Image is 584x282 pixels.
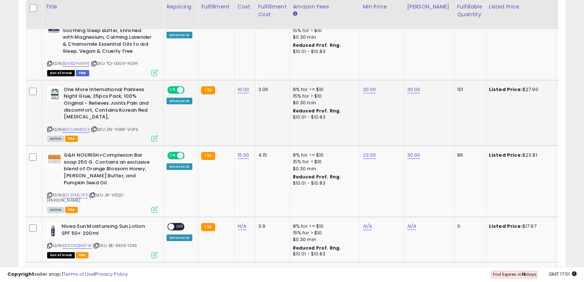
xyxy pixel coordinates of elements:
[293,166,354,172] div: $0.30 min
[167,32,192,38] div: Amazon AI
[95,271,128,278] a: Privacy Policy
[293,251,354,257] div: $10.01 - $10.83
[168,87,177,93] span: ON
[93,243,137,248] span: | SKU: BE-RXV3-104S
[293,152,354,159] div: 8% for <= $10
[47,252,75,258] span: All listings that are currently out of stock and unavailable for purchase on Amazon
[47,20,158,75] div: ASIN:
[167,3,195,11] div: Repricing
[489,86,522,93] b: Listed Price:
[293,100,354,106] div: $0.30 min
[65,136,78,142] span: FBA
[293,34,354,41] div: $0.30 min
[521,271,526,277] b: 15
[489,152,522,159] b: Listed Price:
[201,86,215,94] small: FBA
[293,86,354,93] div: 8% for <= $10
[293,180,354,187] div: $10.01 - $10.83
[407,86,420,93] a: 30.00
[167,98,192,104] div: Amazon AI
[293,174,341,180] b: Reduced Prof. Rng.
[489,223,550,230] div: $17.97
[293,114,354,121] div: $10.01 - $10.83
[63,271,94,278] a: Terms of Use
[201,223,215,231] small: FBA
[47,86,62,101] img: 41OQG5g2N7L._SL40_.jpg
[489,223,522,230] b: Listed Price:
[293,93,354,100] div: 15% for > $10
[363,152,376,159] a: 23.00
[183,153,195,159] span: OFF
[407,3,451,11] div: [PERSON_NAME]
[258,223,284,230] div: 3.9
[363,223,372,230] a: N/A
[47,152,62,167] img: 319msKB6GuL._SL40_.jpg
[167,163,192,170] div: Amazon AI
[293,3,357,11] div: Amazon Fees
[91,60,138,66] span: | SKU: TQ-UGUV-NS4Y
[293,11,297,17] small: Amazon Fees.
[7,271,128,278] div: seller snap | |
[549,271,577,278] span: 2025-08-11 17:51 GMT
[238,223,246,230] a: N/A
[47,192,125,203] span: | SKU: JR-V0QZ-[PERSON_NAME]
[258,3,287,18] div: Fulfillment Cost
[201,152,215,160] small: FBA
[293,223,354,230] div: 8% for <= $10
[293,42,341,48] b: Reduced Prof. Rng.
[47,223,158,257] div: ASIN:
[258,86,284,93] div: 3.06
[293,49,354,55] div: $10.01 - $10.83
[62,243,92,249] a: B000SQN6FW
[489,86,550,93] div: $27.90
[167,234,192,241] div: Amazon AI
[7,271,34,278] strong: Copyright
[457,3,483,18] div: Fulfillable Quantity
[168,153,177,159] span: ON
[47,223,60,238] img: 31TjhqSqgYL._SL40_.jpg
[238,3,252,11] div: Cost
[293,236,354,243] div: $0.30 min
[62,223,151,239] b: Nivea Sun Moisturising Sun Lotion SPF 50+ 200ml
[91,126,138,132] span: | SKU: ZN-YGNF-VUFS
[363,3,401,11] div: Min Price
[293,159,354,165] div: 15% for > $10
[489,152,550,159] div: $23.81
[489,3,553,11] div: Listed Price
[457,223,480,230] div: 0
[183,87,195,93] span: OFF
[63,20,152,56] b: Feather & Down 300ml Magnesium Soothing Sleep Butter, Enriched with Magnesium, Calming Lavender &...
[293,108,341,114] b: Reduced Prof. Rng.
[407,152,420,159] a: 30.00
[47,207,64,213] span: All listings currently available for purchase on Amazon
[65,207,78,213] span: FBA
[45,3,160,11] div: Title
[76,70,89,76] span: FBM
[457,152,480,159] div: 86
[258,152,284,159] div: 4.15
[407,223,416,230] a: N/A
[238,152,249,159] a: 15.00
[174,224,186,230] span: OFF
[363,86,376,93] a: 20.00
[47,70,75,76] span: All listings that are currently out of stock and unavailable for purchase on Amazon
[47,86,158,141] div: ASIN:
[76,252,88,258] span: FBA
[62,192,88,198] a: B072FML7P3
[492,271,536,277] span: Trial Expires in days
[293,245,341,251] b: Reduced Prof. Rng.
[64,86,153,122] b: One More International Painless Night Glue, 25pcs Pack, 100% Original - Relieves Joints Pain and ...
[47,152,158,212] div: ASIN:
[47,136,64,142] span: All listings currently available for purchase on Amazon
[293,230,354,236] div: 15% for > $10
[62,60,90,67] a: B09B2HVKH6
[293,27,354,34] div: 15% for > $10
[62,126,90,133] a: B0CC4N4DS3
[457,86,480,93] div: 101
[238,86,249,93] a: 10.00
[201,3,231,11] div: Fulfillment
[64,152,153,188] b: G&H NOURISH+Complexion Bar soap 250 G. Contains an exclusive blend of Orange Blossom Honey, [PERS...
